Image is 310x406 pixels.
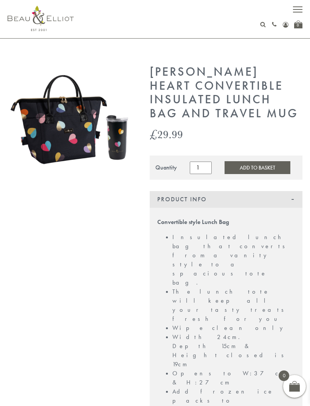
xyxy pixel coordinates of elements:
[294,20,302,28] a: 0
[150,191,302,208] div: Product Info
[8,6,74,31] img: logo
[157,218,229,226] strong: Convertible style Lunch Bag
[8,65,135,168] img: Emily Heart Convertible Lunch Bag and Travel Mug
[150,126,157,142] span: £
[190,162,212,174] input: Product quantity
[225,161,290,174] button: Add to Basket
[172,369,295,387] li: Opens to W:37cm & H:27cm
[150,126,183,142] bdi: 29.99
[172,333,295,369] li: Width 24cm. Depth 15cm & Height closed is 19cm
[150,65,302,121] h1: [PERSON_NAME] Heart Convertible Insulated Lunch Bag and Travel Mug
[172,287,295,324] li: The lunch tote will keep all your tasty treats fresh for you
[172,233,295,287] li: Insulated lunch bag that converts from a vanity style to a spacious tote bag.
[279,370,289,381] span: 0
[155,164,177,171] div: Quantity
[172,324,295,333] li: Wipe clean only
